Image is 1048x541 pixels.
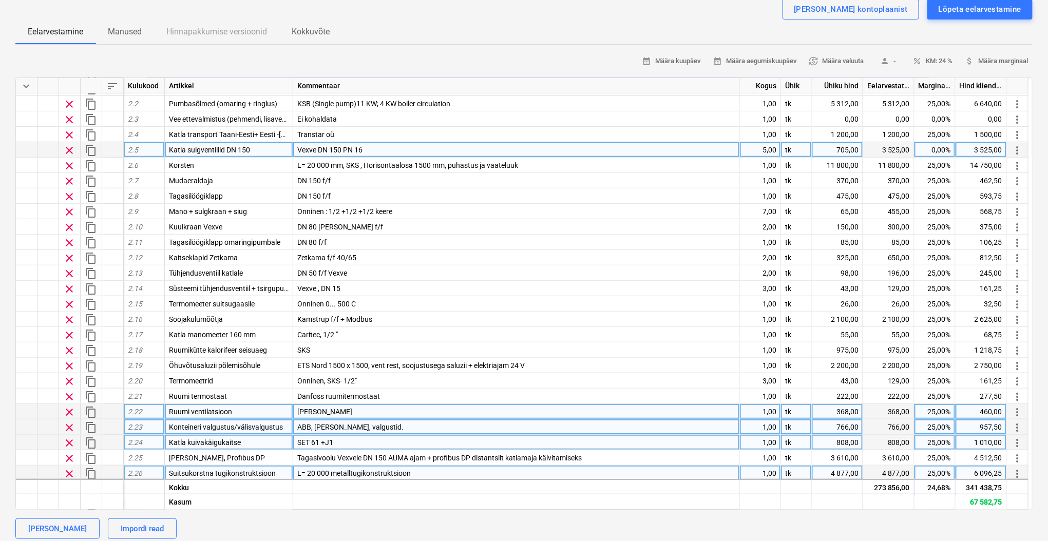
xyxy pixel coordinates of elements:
[85,375,97,388] span: Dubleeri rida
[297,146,363,154] span: Vexve DN 150 PN 16
[1012,468,1024,480] span: Rohkem toiminguid
[863,435,914,450] div: 808,00
[128,130,138,139] span: 2.4
[812,235,863,250] div: 85,00
[812,250,863,265] div: 325,00
[812,142,863,158] div: 705,00
[1012,391,1024,403] span: Rohkem toiminguid
[63,252,75,264] span: Eemalda rida
[914,250,956,265] div: 25,00%
[740,96,781,111] div: 1,00
[965,56,975,66] span: attach_money
[863,296,914,312] div: 26,00
[914,342,956,358] div: 25,00%
[812,281,863,296] div: 43,00
[740,127,781,142] div: 1,00
[914,327,956,342] div: 25,00%
[812,419,863,435] div: 766,00
[863,358,914,373] div: 2 200,00
[812,296,863,312] div: 26,00
[297,192,331,200] span: DN 150 f/f
[1012,283,1024,295] span: Rohkem toiminguid
[297,130,334,139] span: Transtar oü
[85,113,97,126] span: Dubleeri rida
[85,329,97,341] span: Dubleeri rida
[914,281,956,296] div: 25,00%
[956,188,1007,204] div: 593,75
[781,404,812,419] div: tk
[63,391,75,403] span: Eemalda rida
[781,466,812,481] div: tk
[781,219,812,235] div: tk
[781,435,812,450] div: tk
[85,98,97,110] span: Dubleeri rida
[863,127,914,142] div: 1 200,00
[63,344,75,357] span: Eemalda rida
[85,190,97,203] span: Dubleeri rida
[1012,144,1024,157] span: Rohkem toiminguid
[781,173,812,188] div: tk
[956,342,1007,358] div: 1 218,75
[956,450,1007,466] div: 4 512,50
[63,375,75,388] span: Eemalda rida
[812,435,863,450] div: 808,00
[956,281,1007,296] div: 161,25
[63,129,75,141] span: Eemalda rida
[128,115,138,123] span: 2.3
[914,204,956,219] div: 25,00%
[914,127,956,142] div: 25,00%
[28,522,87,535] div: [PERSON_NAME]
[297,161,518,169] span: L= 20 000 mm, SKS , Horisontaalosa 1500 mm, puhastus ja vaateluuk
[781,111,812,127] div: tk
[914,158,956,173] div: 25,00%
[740,142,781,158] div: 5,00
[781,281,812,296] div: tk
[85,314,97,326] span: Dubleeri rida
[863,479,914,494] div: 273 856,00
[863,173,914,188] div: 370,00
[956,358,1007,373] div: 2 750,00
[85,237,97,249] span: Dubleeri rida
[169,115,377,123] span: Vee ettevalmistus (pehmendi, lisaveepaak, kemikaali doseerimine)
[20,80,32,92] span: Ahenda kõik kategooriad
[85,283,97,295] span: Dubleeri rida
[128,192,138,200] span: 2.8
[781,358,812,373] div: tk
[812,389,863,404] div: 222,00
[781,296,812,312] div: tk
[740,235,781,250] div: 1,00
[1012,406,1024,418] span: Rohkem toiminguid
[956,373,1007,389] div: 161,25
[740,78,781,93] div: Kogus
[781,389,812,404] div: tk
[63,83,75,95] span: Eemalda rida
[297,115,337,123] span: Ei kohaldata
[863,265,914,281] div: 196,00
[642,56,651,66] span: calendar_month
[939,3,1021,16] div: Lõpeta eelarvestamine
[124,78,165,93] div: Kulukood
[740,404,781,419] div: 1,00
[781,373,812,389] div: tk
[914,373,956,389] div: 25,00%
[914,479,956,494] div: 24,68%
[63,206,75,218] span: Eemalda rida
[914,111,956,127] div: 0,00%
[292,26,330,38] p: Kokkuvõte
[85,468,97,480] span: Dubleeri rida
[812,127,863,142] div: 1 200,00
[965,55,1028,67] span: Määra marginaal
[781,342,812,358] div: tk
[863,250,914,265] div: 650,00
[872,53,905,69] button: -
[740,373,781,389] div: 3,00
[740,389,781,404] div: 1,00
[956,312,1007,327] div: 2 625,00
[63,175,75,187] span: Eemalda rida
[781,235,812,250] div: tk
[293,78,740,93] div: Kommentaar
[812,265,863,281] div: 98,00
[128,146,138,154] span: 2.5
[812,327,863,342] div: 55,00
[128,207,138,216] span: 2.9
